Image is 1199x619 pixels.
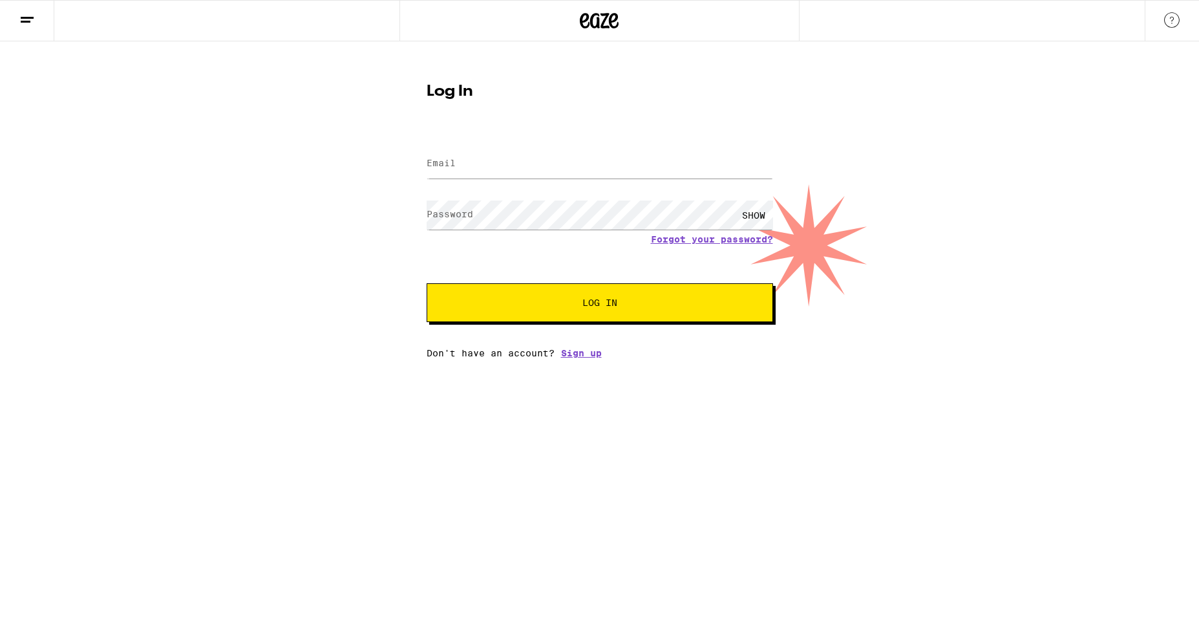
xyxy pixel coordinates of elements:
[561,348,602,358] a: Sign up
[582,298,617,307] span: Log In
[427,84,773,100] h1: Log In
[427,209,473,219] label: Password
[427,348,773,358] div: Don't have an account?
[651,234,773,244] a: Forgot your password?
[427,158,456,168] label: Email
[427,283,773,322] button: Log In
[734,201,773,230] div: SHOW
[427,149,773,179] input: Email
